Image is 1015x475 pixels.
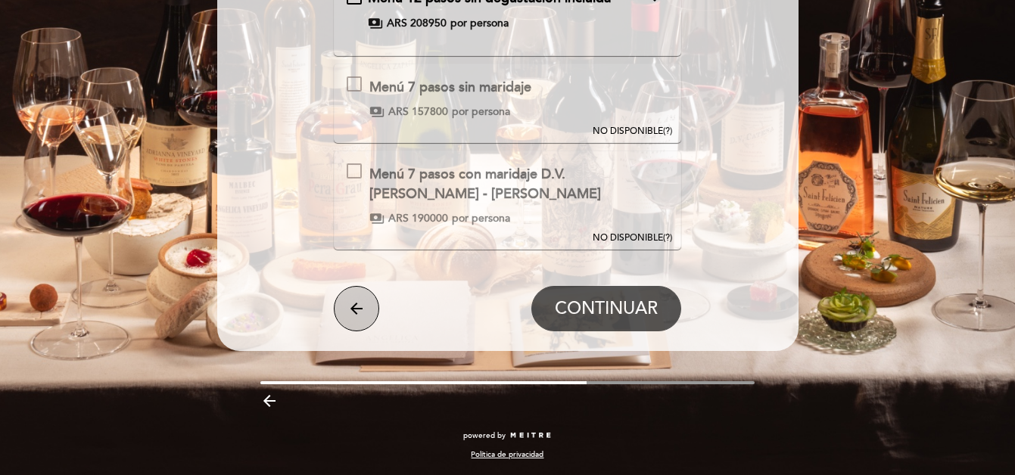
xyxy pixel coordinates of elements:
[555,299,658,320] span: CONTINUAR
[588,64,677,138] button: NO DISPONIBLE(?)
[334,286,379,331] button: arrow_back
[509,432,553,439] img: MEITRE
[593,231,672,244] div: (?)
[463,430,553,441] a: powered by
[260,392,279,410] i: arrow_backward
[452,104,510,120] span: por persona
[588,151,677,245] button: NO DISPONIBLE(?)
[593,126,663,137] span: NO DISPONIBLE
[388,211,448,226] span: ARS 190000
[369,104,385,120] span: payments
[463,430,506,441] span: powered by
[368,16,383,31] span: payments
[593,232,663,244] span: NO DISPONIBLE
[471,449,543,460] a: Política de privacidad
[452,211,510,226] span: por persona
[369,78,531,98] div: Menú 7 pasos sin maridaje
[450,16,509,31] span: por persona
[387,16,447,31] span: ARS 208950
[369,211,385,226] span: payments
[369,165,668,203] div: Menú 7 pasos con maridaje D.V. [PERSON_NAME] - [PERSON_NAME]
[347,300,366,318] i: arrow_back
[593,125,672,138] div: (?)
[388,104,448,120] span: ARS 157800
[531,286,681,331] button: CONTINUAR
